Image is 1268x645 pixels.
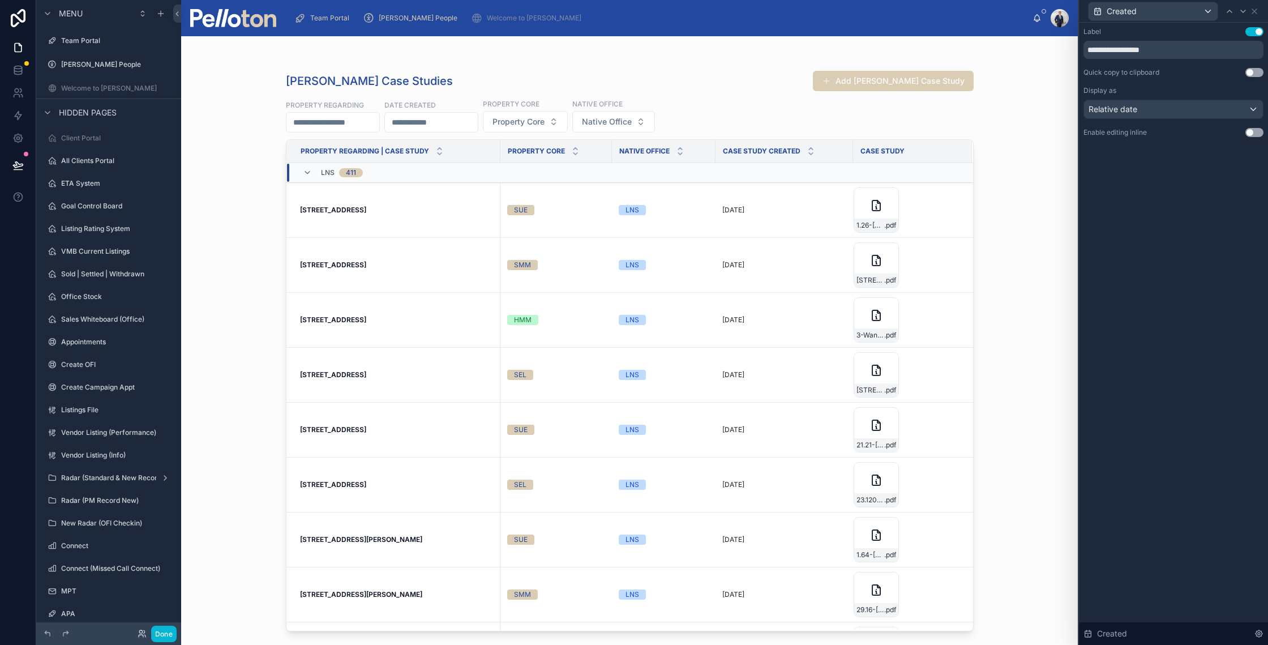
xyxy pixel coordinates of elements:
span: 1.26-[GEOGRAPHIC_DATA],-Mosman [856,221,884,230]
a: [DATE] [722,315,846,324]
span: .pdf [884,550,896,559]
strong: [STREET_ADDRESS][PERSON_NAME] [300,535,422,544]
label: Property Regarding [286,100,364,110]
label: APA [61,609,172,618]
span: .pdf [884,605,896,614]
label: All Clients Portal [61,156,172,165]
span: .pdf [884,276,896,285]
a: LNS [619,260,709,270]
a: LNS [619,425,709,435]
a: Vendor Listing (Info) [43,446,174,464]
a: APA [43,605,174,623]
span: .pdf [884,496,896,505]
strong: [STREET_ADDRESS][PERSON_NAME] [300,590,422,599]
span: [STREET_ADDRESS] [856,276,884,285]
a: SMM [507,260,605,270]
label: Property Core [483,99,539,109]
div: LNS [626,590,639,600]
div: LNS [626,205,639,215]
a: Welcome to [PERSON_NAME] [468,8,589,28]
a: [STREET_ADDRESS] [300,370,494,379]
a: 23.120-Cabramatta-Road,-[GEOGRAPHIC_DATA].pdf [854,462,958,507]
span: LNS [321,168,335,177]
a: [DATE] [722,260,846,270]
a: Team Portal [43,32,174,50]
a: 21.21-[GEOGRAPHIC_DATA],-[GEOGRAPHIC_DATA].pdf [854,407,958,452]
a: ETA System [43,174,174,193]
span: Menu [59,8,83,19]
a: LNS [619,315,709,325]
a: [DATE] [722,425,846,434]
div: 411 [346,168,356,177]
a: SEL [507,370,605,380]
div: HMM [514,315,532,325]
a: LNS [619,205,709,215]
div: Label [1083,27,1101,36]
label: Sales Whiteboard (Office) [61,315,172,324]
a: [STREET_ADDRESS] [300,260,494,270]
a: 1.26-[GEOGRAPHIC_DATA],-Mosman.pdf [854,187,958,233]
div: LNS [626,260,639,270]
span: Team Portal [310,14,349,23]
a: Team Portal [291,8,357,28]
a: HMM [507,315,605,325]
span: 23.120-Cabramatta-Road,-[GEOGRAPHIC_DATA] [856,496,884,505]
a: SUE [507,205,605,215]
a: [DATE] [722,206,846,215]
p: [DATE] [722,590,744,599]
button: Relative date [1083,100,1263,119]
span: Hidden pages [59,107,117,118]
span: [PERSON_NAME] People [379,14,457,23]
div: LNS [626,370,639,380]
span: .pdf [884,331,896,340]
span: Property Core [492,116,545,127]
p: [DATE] [722,260,744,270]
label: Appointments [61,338,172,347]
label: Create Campaign Appt [61,383,172,392]
a: [STREET_ADDRESS].pdf [854,352,958,398]
span: .pdf [884,386,896,395]
div: LNS [626,315,639,325]
label: Radar (PM Record New) [61,496,172,505]
span: .pdf [884,441,896,450]
strong: [STREET_ADDRESS] [300,260,366,269]
a: Listings File [43,401,174,419]
span: Case Study [860,147,905,156]
span: 21.21-[GEOGRAPHIC_DATA],-[GEOGRAPHIC_DATA] [856,441,884,450]
strong: [STREET_ADDRESS] [300,206,366,214]
label: Radar (Standard & New Record) [61,473,164,482]
a: Create Campaign Appt [43,378,174,396]
a: LNS [619,480,709,490]
label: Team Portal [61,36,172,45]
label: Vendor Listing (Info) [61,451,172,460]
a: Radar (Standard & New Record) [43,469,174,487]
p: [DATE] [722,206,744,215]
span: Property Core [508,147,565,156]
a: 29.16-[PERSON_NAME]-Road,-Mosman.pdf [854,572,958,617]
span: Case Study Created [723,147,800,156]
a: Client Portal [43,129,174,147]
a: [STREET_ADDRESS][PERSON_NAME] [300,535,494,544]
a: Sales Whiteboard (Office) [43,310,174,328]
a: Radar (PM Record New) [43,492,174,510]
div: SMM [514,590,531,600]
p: [DATE] [722,370,744,379]
label: New Radar (OFI Checkin) [61,519,172,528]
span: Property Regarding | Case Study [301,147,429,156]
a: All Clients Portal [43,152,174,170]
p: [DATE] [722,425,744,434]
label: Connect (Missed Call Connect) [61,564,172,573]
a: Connect (Missed Call Connect) [43,559,174,578]
a: Add [PERSON_NAME] Case Study [813,71,974,91]
label: Client Portal [61,134,172,143]
a: SEL [507,480,605,490]
a: Create OFI [43,356,174,374]
a: LNS [619,535,709,545]
div: LNS [626,535,639,545]
a: [STREET_ADDRESS][PERSON_NAME] [300,590,494,599]
div: scrollable content [285,6,1033,31]
div: Enable editing inline [1083,128,1147,137]
a: LNS [619,370,709,380]
div: SUE [514,535,528,545]
strong: [STREET_ADDRESS] [300,425,366,434]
